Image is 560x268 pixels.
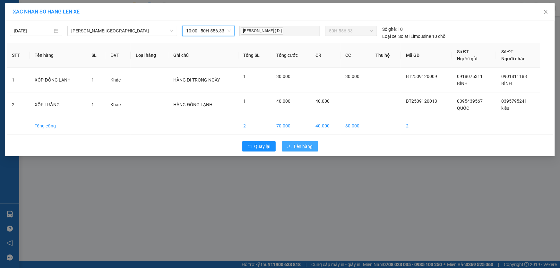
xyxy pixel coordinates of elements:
[276,99,290,104] span: 40.000
[382,26,403,33] div: 10
[242,141,276,151] button: rollbackQuay lại
[71,26,173,36] span: Hồ Chí Minh - Lộc Ninh
[382,33,445,40] div: Solati Limousine 10 chỗ
[14,27,53,34] input: 12/09/2025
[310,117,340,135] td: 40.000
[241,27,283,35] span: [PERSON_NAME] ( D )
[457,106,469,111] span: QUỐC
[238,117,271,135] td: 2
[406,74,437,79] span: BT2509120009
[105,92,131,117] td: Khác
[382,33,397,40] span: Loại xe:
[501,49,513,54] span: Số ĐT
[13,9,80,15] span: XÁC NHẬN SỐ HÀNG LÊN XE
[271,43,310,68] th: Tổng cước
[30,68,86,92] td: XỐP ĐÔNG LẠNH
[457,81,468,86] span: BÌNH
[457,99,483,104] span: 0395439567
[346,74,360,79] span: 30.000
[287,144,292,149] span: upload
[244,99,246,104] span: 1
[310,43,340,68] th: CR
[501,99,527,104] span: 0395795241
[168,43,238,68] th: Ghi chú
[457,56,478,61] span: Người gửi
[543,9,548,14] span: close
[91,77,94,82] span: 1
[329,26,373,36] span: 50H-556.33
[173,102,212,107] span: HÀNG ĐÔNG LẠNH
[186,26,231,36] span: 10:00 - 50H-556.33
[238,43,271,68] th: Tổng SL
[401,117,452,135] td: 2
[282,141,318,151] button: uploadLên hàng
[457,49,469,54] span: Số ĐT
[370,43,401,68] th: Thu hộ
[501,81,512,86] span: BÌNH
[30,92,86,117] td: XỐP TRẮNG
[537,3,555,21] button: Close
[105,68,131,92] td: Khác
[501,56,526,61] span: Người nhận
[173,77,220,82] span: HÀNG ĐI TRONG NGÀY
[254,143,271,150] span: Quay lại
[294,143,313,150] span: Lên hàng
[382,26,397,33] span: Số ghế:
[7,68,30,92] td: 1
[247,144,252,149] span: rollback
[86,43,105,68] th: SL
[340,117,371,135] td: 30.000
[105,43,131,68] th: ĐVT
[315,99,330,104] span: 40.000
[501,106,509,111] span: kiều
[7,43,30,68] th: STT
[91,102,94,107] span: 1
[276,74,290,79] span: 30.000
[501,74,527,79] span: 0901811188
[30,117,86,135] td: Tổng cộng
[131,43,168,68] th: Loại hàng
[170,29,174,33] span: down
[244,74,246,79] span: 1
[406,99,437,104] span: BT2509120013
[340,43,371,68] th: CC
[30,43,86,68] th: Tên hàng
[271,117,310,135] td: 70.000
[457,74,483,79] span: 0918075311
[7,92,30,117] td: 2
[401,43,452,68] th: Mã GD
